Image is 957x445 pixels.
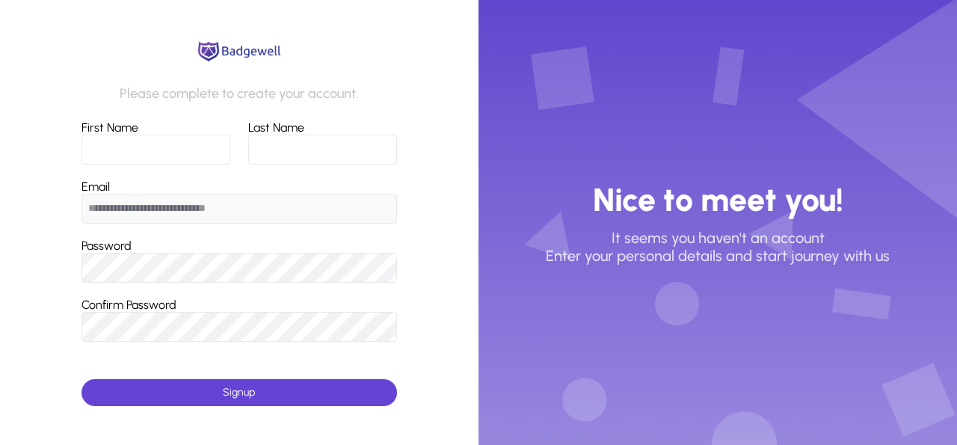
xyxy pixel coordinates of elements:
p: Enter your personal details and start journey with us [546,247,890,265]
label: Confirm Password [81,298,176,312]
label: Password [81,239,132,253]
p: It seems you haven't an account [612,229,825,247]
img: logo.png [194,40,284,64]
label: Email [81,179,110,194]
label: Last Name [248,120,304,135]
h3: Nice to meet you! [593,180,843,220]
span: Signup [223,386,255,399]
button: Signup [81,379,397,406]
p: Please complete to create your account. [120,84,358,104]
label: First Name [81,120,138,135]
